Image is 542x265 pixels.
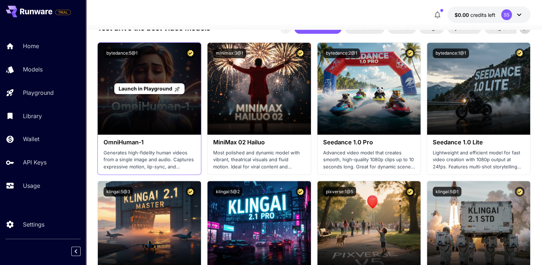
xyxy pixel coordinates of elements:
p: Settings [23,220,44,229]
p: Wallet [23,135,39,143]
div: Collapse sidebar [77,245,86,258]
p: Playground [23,88,54,97]
img: alt [317,43,421,135]
button: Certified Model – Vetted for best performance and includes a commercial license. [296,187,305,196]
button: Certified Model – Vetted for best performance and includes a commercial license. [405,48,415,58]
p: Usage [23,181,40,190]
button: Certified Model – Vetted for best performance and includes a commercial license. [186,48,195,58]
p: Library [23,112,42,120]
button: Certified Model – Vetted for best performance and includes a commercial license. [515,48,524,58]
p: Lightweight and efficient model for fast video creation with 1080p output at 24fps. Features mult... [433,149,524,171]
p: Home [23,42,39,50]
button: bytedance:2@1 [323,48,360,58]
img: alt [427,43,530,135]
div: SS [501,9,512,20]
p: Most polished and dynamic model with vibrant, theatrical visuals and fluid motion. Ideal for vira... [213,149,305,171]
h3: Seedance 1.0 Lite [433,139,524,146]
a: Launch in Playground [114,83,184,94]
h3: MiniMax 02 Hailuo [213,139,305,146]
button: minimax:3@1 [213,48,246,58]
button: Collapse sidebar [71,247,81,256]
p: API Keys [23,158,47,167]
span: Add your payment card to enable full platform functionality. [55,8,71,17]
p: Generates high-fidelity human videos from a single image and audio. Captures expressive motion, l... [104,149,195,171]
span: $0.00 [455,12,470,18]
button: Certified Model – Vetted for best performance and includes a commercial license. [186,187,195,196]
img: alt [207,43,311,135]
button: Certified Model – Vetted for best performance and includes a commercial license. [405,187,415,196]
h3: Seedance 1.0 Pro [323,139,415,146]
span: Launch in Playground [118,85,172,92]
button: klingai:5@1 [433,187,461,196]
div: $0.00 [455,11,495,19]
p: Models [23,65,43,74]
button: bytedance:5@1 [104,48,140,58]
button: klingai:5@2 [213,187,243,196]
button: bytedance:1@1 [433,48,469,58]
button: $0.00SS [447,6,531,23]
span: TRIAL [56,10,71,15]
button: klingai:5@3 [104,187,133,196]
button: pixverse:1@5 [323,187,356,196]
button: Certified Model – Vetted for best performance and includes a commercial license. [296,48,305,58]
h3: OmniHuman‑1 [104,139,195,146]
p: Advanced video model that creates smooth, high-quality 1080p clips up to 10 seconds long. Great f... [323,149,415,171]
span: credits left [470,12,495,18]
button: Certified Model – Vetted for best performance and includes a commercial license. [515,187,524,196]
